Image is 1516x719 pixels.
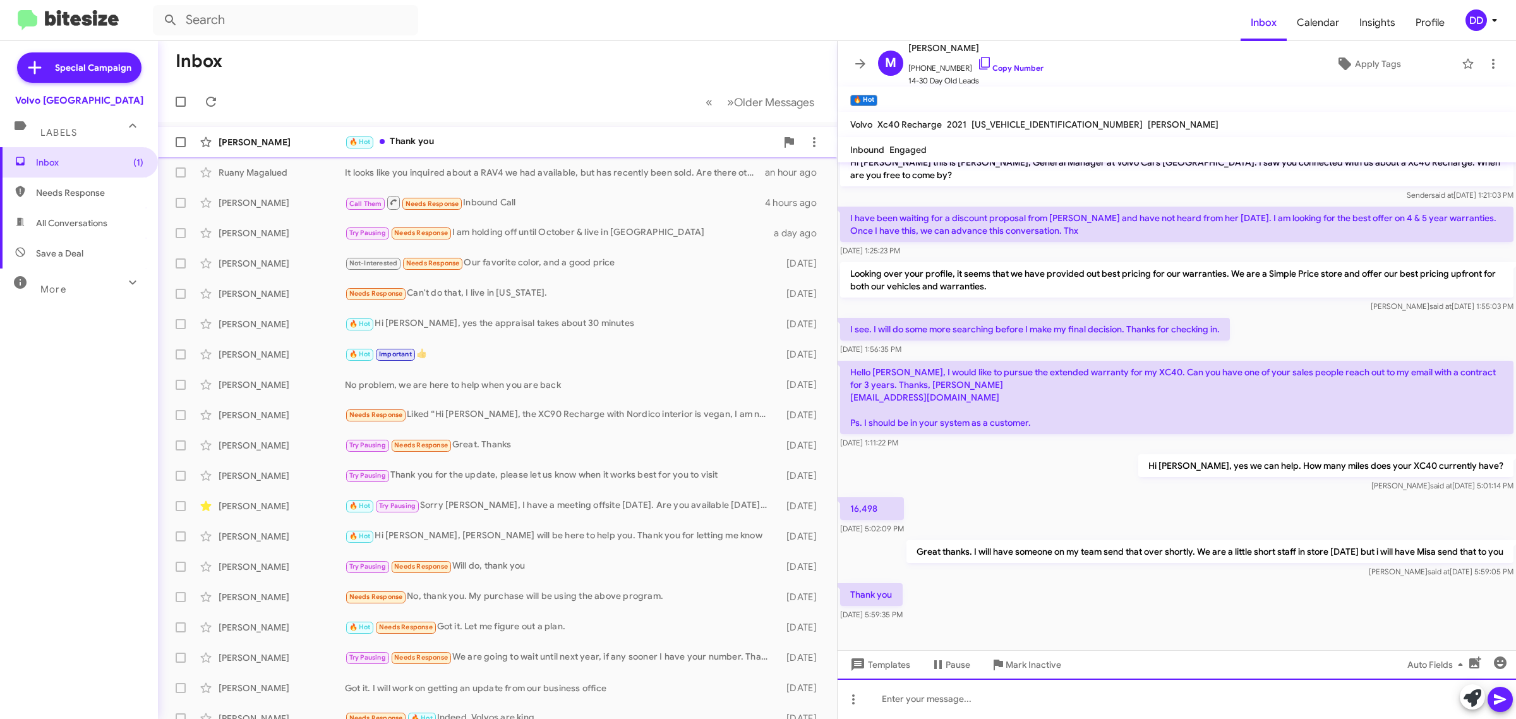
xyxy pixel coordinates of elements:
[774,651,827,664] div: [DATE]
[774,287,827,300] div: [DATE]
[349,138,371,146] span: 🔥 Hot
[734,95,814,109] span: Older Messages
[349,259,398,267] span: Not-Interested
[840,610,903,619] span: [DATE] 5:59:35 PM
[153,5,418,35] input: Search
[345,195,765,210] div: Inbound Call
[219,287,345,300] div: [PERSON_NAME]
[394,229,448,237] span: Needs Response
[219,469,345,482] div: [PERSON_NAME]
[774,530,827,543] div: [DATE]
[1349,4,1405,41] span: Insights
[719,89,822,115] button: Next
[345,135,776,149] div: Thank you
[349,502,371,510] span: 🔥 Hot
[920,653,980,676] button: Pause
[349,289,403,298] span: Needs Response
[850,119,872,130] span: Volvo
[1371,481,1513,490] span: [PERSON_NAME] [DATE] 5:01:14 PM
[219,378,345,391] div: [PERSON_NAME]
[885,53,896,73] span: M
[345,498,774,513] div: Sorry [PERSON_NAME], I have a meeting offsite [DATE]. Are you available [DATE] afternoon?
[345,589,774,604] div: No, thank you. My purchase will be using the above program.
[908,40,1044,56] span: [PERSON_NAME]
[1369,567,1513,576] span: [PERSON_NAME] [DATE] 5:59:05 PM
[877,119,942,130] span: Xc40 Recharge
[1241,4,1287,41] a: Inbox
[1405,4,1455,41] a: Profile
[908,56,1044,75] span: [PHONE_NUMBER]
[946,653,970,676] span: Pause
[1465,9,1487,31] div: DD
[840,318,1230,341] p: I see. I will do some more searching before I make my final decision. Thanks for checking in.
[774,227,827,239] div: a day ago
[1287,4,1349,41] a: Calendar
[219,500,345,512] div: [PERSON_NAME]
[394,441,448,449] span: Needs Response
[36,156,143,169] span: Inbox
[774,318,827,330] div: [DATE]
[345,226,774,240] div: I am holding off until October & live in [GEOGRAPHIC_DATA]
[840,344,901,354] span: [DATE] 1:56:35 PM
[219,439,345,452] div: [PERSON_NAME]
[1397,653,1478,676] button: Auto Fields
[394,562,448,571] span: Needs Response
[1006,653,1061,676] span: Mark Inactive
[848,653,910,676] span: Templates
[15,94,143,107] div: Volvo [GEOGRAPHIC_DATA]
[406,259,460,267] span: Needs Response
[774,439,827,452] div: [DATE]
[345,347,774,361] div: 👍
[349,320,371,328] span: 🔥 Hot
[345,650,774,665] div: We are going to wait until next year, if any sooner I have your number. Thanks
[774,591,827,603] div: [DATE]
[40,127,77,138] span: Labels
[219,621,345,634] div: [PERSON_NAME]
[1430,481,1452,490] span: said at
[394,653,448,662] span: Needs Response
[219,560,345,573] div: [PERSON_NAME]
[55,61,131,74] span: Special Campaign
[850,144,884,155] span: Inbound
[219,196,345,209] div: [PERSON_NAME]
[765,196,827,209] div: 4 hours ago
[840,497,904,520] p: 16,498
[345,682,774,694] div: Got it. I will work on getting an update from our business office
[840,583,903,606] p: Thank you
[349,532,371,540] span: 🔥 Hot
[345,166,765,179] div: It looks like you inquired about a RAV4 we had available, but has recently been sold. Are there o...
[774,257,827,270] div: [DATE]
[774,348,827,361] div: [DATE]
[345,559,774,574] div: Will do, thank you
[349,471,386,480] span: Try Pausing
[349,441,386,449] span: Try Pausing
[1455,9,1502,31] button: DD
[774,500,827,512] div: [DATE]
[379,502,416,510] span: Try Pausing
[765,166,827,179] div: an hour ago
[133,156,143,169] span: (1)
[345,438,774,452] div: Great. Thanks
[850,95,877,106] small: 🔥 Hot
[840,438,898,447] span: [DATE] 1:11:22 PM
[176,51,222,71] h1: Inbox
[838,653,920,676] button: Templates
[698,89,720,115] button: Previous
[349,623,371,631] span: 🔥 Hot
[1371,301,1513,311] span: [PERSON_NAME] [DATE] 1:55:03 PM
[36,217,107,229] span: All Conversations
[219,136,345,148] div: [PERSON_NAME]
[699,89,822,115] nav: Page navigation example
[40,284,66,295] span: More
[1407,190,1513,200] span: Sender [DATE] 1:21:03 PM
[1138,454,1513,477] p: Hi [PERSON_NAME], yes we can help. How many miles does your XC40 currently have?
[36,247,83,260] span: Save a Deal
[1431,190,1453,200] span: said at
[840,262,1513,298] p: Looking over your profile, it seems that we have provided out best pricing for our warranties. We...
[379,623,433,631] span: Needs Response
[406,200,459,208] span: Needs Response
[345,256,774,270] div: Our favorite color, and a good price
[840,207,1513,242] p: I have been waiting for a discount proposal from [PERSON_NAME] and have not heard from her [DATE]...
